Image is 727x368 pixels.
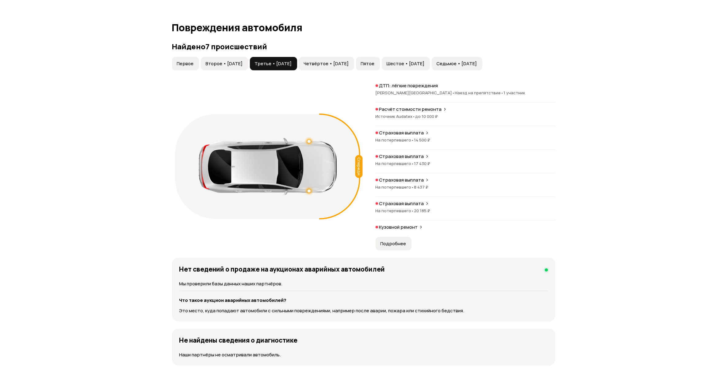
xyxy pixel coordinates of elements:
[206,61,243,67] span: Второе • [DATE]
[379,153,424,160] p: Страховая выплата
[414,137,430,143] span: 14 500 ₽
[179,336,298,344] h4: Не найдены сведения о диагностике
[379,106,442,112] p: Расчёт стоимости ремонта
[414,161,430,166] span: 17 430 ₽
[413,114,415,119] span: •
[504,90,526,96] span: 1 участник
[172,22,555,33] h1: Повреждения автомобиля
[387,61,425,67] span: Шестое • [DATE]
[179,297,287,303] strong: Что такое аукцион аварийных автомобилей?
[379,83,438,89] p: ДТП: лёгкие повреждения
[376,208,414,213] span: На потерпевшего
[250,57,297,70] button: Третье • [DATE]
[376,184,414,190] span: На потерпевшего
[376,137,414,143] span: На потерпевшего
[376,161,414,166] span: На потерпевшего
[361,61,375,67] span: Пятое
[177,61,194,67] span: Первое
[179,280,548,287] p: Мы проверили базы данных наших партнёров.
[381,241,406,247] span: Подробнее
[179,351,548,358] p: Наши партнёры не осматривали автомобиль.
[415,114,438,119] span: до 10 000 ₽
[379,201,424,207] p: Страховая выплата
[304,61,349,67] span: Четвёртое • [DATE]
[172,57,199,70] button: Первое
[501,90,504,96] span: •
[376,237,411,250] button: Подробнее
[411,137,414,143] span: •
[179,307,548,314] p: Это место, куда попадают автомобили с сильными повреждениями, например после аварии, пожара или с...
[452,90,455,96] span: •
[179,265,385,273] h4: Нет сведений о продаже на аукционах аварийных автомобилей
[414,208,430,213] span: 20 185 ₽
[411,184,414,190] span: •
[379,177,424,183] p: Страховая выплата
[379,224,418,230] p: Кузовной ремонт
[355,155,362,178] div: Спереди
[255,61,292,67] span: Третье • [DATE]
[172,42,555,51] h3: Найдено 7 происшествий
[379,130,424,136] p: Страховая выплата
[299,57,354,70] button: Четвёртое • [DATE]
[376,114,415,119] span: Источник Audatex
[201,57,248,70] button: Второе • [DATE]
[356,57,380,70] button: Пятое
[382,57,430,70] button: Шестое • [DATE]
[455,90,504,96] span: Наезд на препятствие
[376,90,455,96] span: [PERSON_NAME][GEOGRAPHIC_DATA]
[411,208,414,213] span: •
[414,184,429,190] span: 8 437 ₽
[432,57,482,70] button: Седьмое • [DATE]
[437,61,477,67] span: Седьмое • [DATE]
[411,161,414,166] span: •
